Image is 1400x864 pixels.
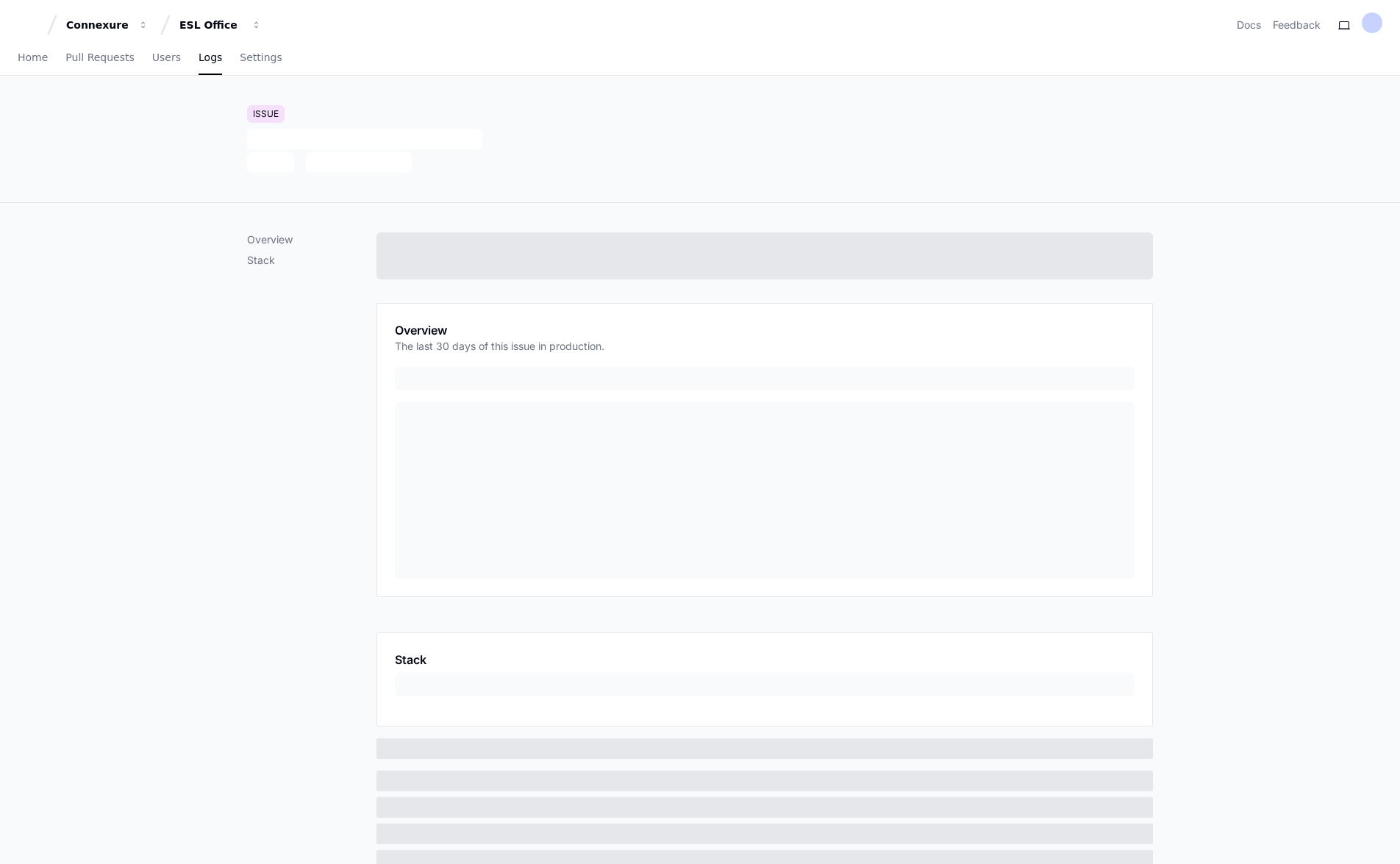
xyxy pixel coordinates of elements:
a: Pull Requests [65,41,134,75]
span: Logs [199,53,222,62]
span: Settings [240,53,282,62]
app-pz-page-link-header: Stack [395,651,1135,668]
h1: Stack [395,651,426,668]
div: Connexure [66,18,129,32]
span: Pull Requests [65,53,134,62]
span: Home [18,53,48,62]
p: Stack [247,253,376,268]
a: Logs [199,41,222,75]
span: Users [152,53,181,62]
a: Settings [240,41,282,75]
div: ESL Office [179,18,243,32]
h1: Overview [395,321,604,339]
p: Overview [247,232,376,247]
app-pz-page-link-header: Overview [395,321,1135,363]
a: Users [152,41,181,75]
button: Connexure [60,12,154,38]
p: The last 30 days of this issue in production. [395,339,604,354]
div: Issue [247,105,285,123]
a: Docs [1237,18,1261,32]
button: Feedback [1273,18,1321,32]
button: ESL Office [174,12,268,38]
a: Home [18,41,48,75]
